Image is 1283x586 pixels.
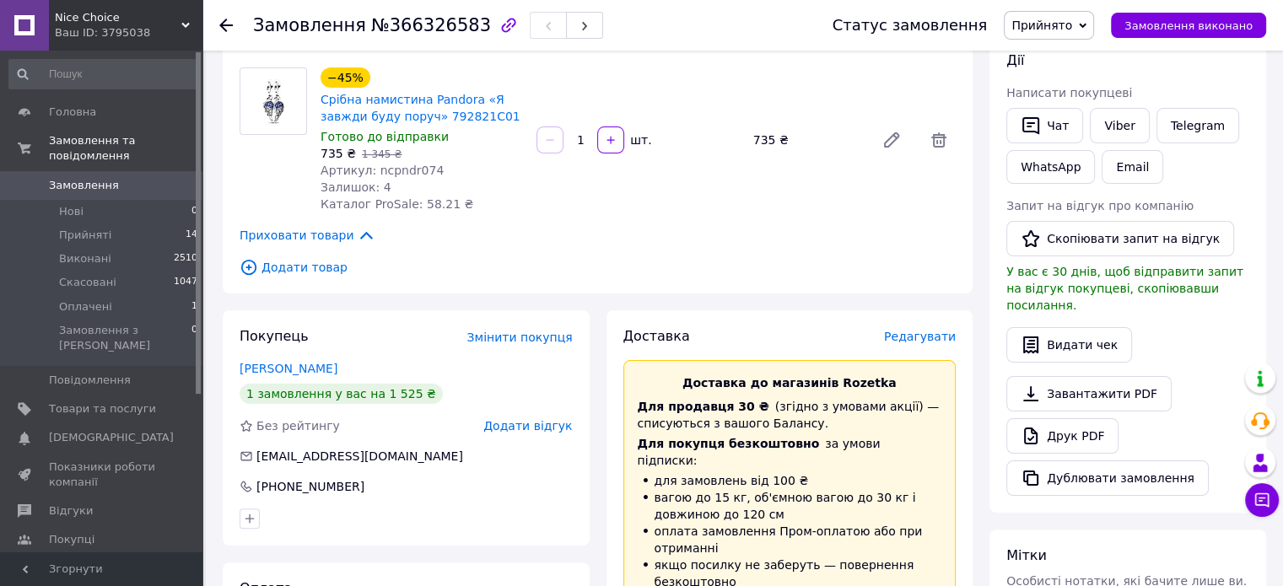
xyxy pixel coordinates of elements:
[59,204,84,219] span: Нові
[49,373,131,388] span: Повідомлення
[240,384,443,404] div: 1 замовлення у вас на 1 525 ₴
[623,328,690,344] span: Доставка
[255,478,366,495] div: [PHONE_NUMBER]
[467,331,573,344] span: Змінити покупця
[875,123,908,157] a: Редагувати
[1006,418,1119,454] a: Друк PDF
[638,400,769,413] span: Для продавця 30 ₴
[49,178,119,193] span: Замовлення
[638,472,942,489] li: для замовлень від 100 ₴
[371,15,491,35] span: №366326583
[747,128,868,152] div: 735 ₴
[638,435,942,469] div: за умови підписки:
[682,376,897,390] span: Доставка до магазинів Rozetka
[59,251,111,266] span: Виконані
[833,17,988,34] div: Статус замовлення
[240,226,375,245] span: Приховати товари
[321,67,370,88] div: −45%
[638,437,820,450] span: Для покупця безкоштовно
[49,460,156,490] span: Показники роботи компанії
[1006,221,1234,256] button: Скопіювати запит на відгук
[49,532,94,547] span: Покупці
[186,228,197,243] span: 14
[49,430,174,445] span: [DEMOGRAPHIC_DATA]
[256,449,463,463] span: [EMAIL_ADDRESS][DOMAIN_NAME]
[1090,108,1149,143] a: Viber
[240,258,956,277] span: Додати товар
[8,59,199,89] input: Пошук
[1006,460,1209,496] button: Дублювати замовлення
[626,132,653,148] div: шт.
[174,275,197,290] span: 1047
[191,323,197,353] span: 0
[321,180,391,194] span: Залишок: 4
[191,204,197,219] span: 0
[483,419,572,433] span: Додати відгук
[253,15,366,35] span: Замовлення
[638,489,942,523] li: вагою до 15 кг, об'ємною вагою до 30 кг і довжиною до 120 см
[321,130,449,143] span: Готово до відправки
[1006,86,1132,99] span: Написати покупцеві
[191,299,197,315] span: 1
[55,10,181,25] span: Nice Choice
[321,197,473,211] span: Каталог ProSale: 58.21 ₴
[922,123,956,157] span: Видалити
[1111,13,1266,38] button: Замовлення виконано
[174,251,197,266] span: 2510
[49,503,93,519] span: Відгуки
[1011,19,1072,32] span: Прийнято
[1006,199,1194,212] span: Запит на відгук про компанію
[362,148,402,160] span: 1 345 ₴
[49,133,202,164] span: Замовлення та повідомлення
[49,105,96,120] span: Головна
[59,299,112,315] span: Оплачені
[321,93,520,123] a: Срібна намистина Pandora «Я завжди буду поруч» 792821C01
[1006,52,1024,68] span: Дії
[1156,108,1239,143] a: Telegram
[1006,265,1243,312] span: У вас є 30 днів, щоб відправити запит на відгук покупцеві, скопіювавши посилання.
[59,228,111,243] span: Прийняті
[240,362,337,375] a: [PERSON_NAME]
[1006,108,1083,143] button: Чат
[55,25,202,40] div: Ваш ID: 3795038
[1006,376,1172,411] a: Завантажити PDF
[884,330,956,343] span: Редагувати
[59,275,116,290] span: Скасовані
[321,164,444,177] span: Артикул: ncpndr074
[1102,150,1163,184] button: Email
[1006,150,1095,184] a: WhatsApp
[240,328,309,344] span: Покупець
[1006,327,1132,363] button: Видати чек
[638,523,942,556] li: оплата замовлення Пром-оплатою або при отриманні
[240,68,306,134] img: Срібна намистина Pandora «Я завжди буду поруч» 792821C01
[321,147,356,160] span: 735 ₴
[219,17,233,34] div: Повернутися назад
[1124,19,1253,32] span: Замовлення виконано
[256,419,340,433] span: Без рейтингу
[59,323,191,353] span: Замовлення з [PERSON_NAME]
[1006,547,1047,563] span: Мітки
[49,401,156,417] span: Товари та послуги
[1245,483,1279,517] button: Чат з покупцем
[638,398,942,432] div: (згідно з умовами акції) — списуються з вашого Балансу.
